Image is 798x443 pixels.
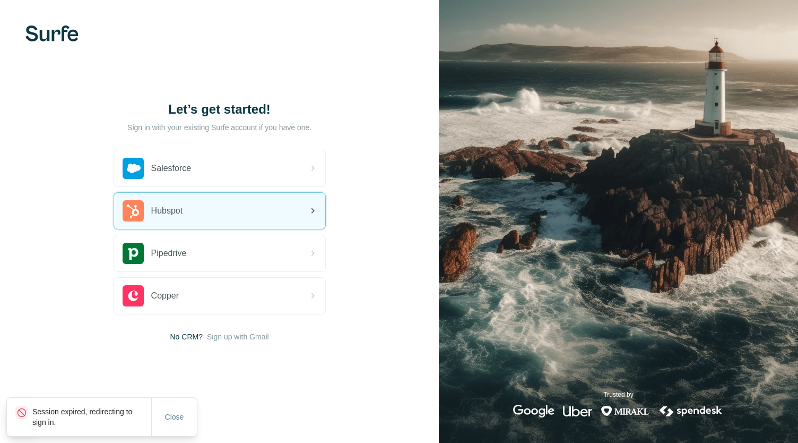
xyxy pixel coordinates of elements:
[563,405,592,418] img: uber's logo
[151,289,179,302] span: Copper
[123,158,144,179] img: salesforce's logo
[151,205,183,217] span: Hubspot
[165,412,184,422] span: Close
[127,122,311,133] p: Sign in with your existing Surfe account if you have one.
[513,405,554,418] img: google's logo
[603,390,633,399] p: Trusted by
[123,285,144,306] img: copper's logo
[158,407,192,427] button: Close
[114,101,326,118] h1: Let’s get started!
[25,25,79,41] img: Surfe's logo
[207,331,269,342] button: Sign up with Gmail
[151,162,192,175] span: Salesforce
[151,247,187,260] span: Pipedrive
[601,405,649,418] img: mirakl's logo
[658,405,724,418] img: spendesk's logo
[170,331,203,342] span: No CRM?
[123,243,144,264] img: pipedrive's logo
[32,406,151,428] p: Session expired, redirecting to sign in.
[123,200,144,221] img: hubspot's logo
